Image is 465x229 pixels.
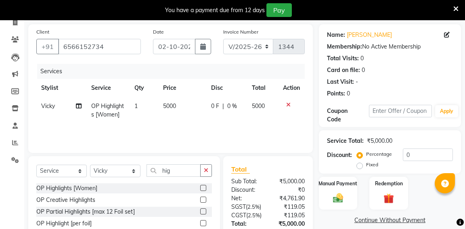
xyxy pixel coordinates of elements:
[158,79,206,97] th: Price
[318,180,357,187] label: Manual Payment
[231,203,246,210] span: SGST
[225,186,268,194] div: Discount:
[252,102,265,110] span: 5000
[91,102,124,118] span: OP Highlights [Women]
[360,54,364,63] div: 0
[320,216,459,225] a: Continue Without Payment
[206,79,247,97] th: Disc
[130,79,158,97] th: Qty
[278,79,305,97] th: Action
[225,177,268,186] div: Sub Total:
[327,31,345,39] div: Name:
[247,79,278,97] th: Total
[327,78,354,86] div: Last Visit:
[36,184,97,193] div: OP Highlights [Women]
[366,161,378,168] label: Fixed
[347,89,350,98] div: 0
[225,203,268,211] div: ( )
[327,42,362,51] div: Membership:
[266,3,292,17] button: Pay
[36,28,49,36] label: Client
[268,220,311,228] div: ₹5,000.00
[248,212,260,218] span: 2.5%
[327,89,345,98] div: Points:
[369,105,432,117] input: Enter Offer / Coupon Code
[134,102,138,110] span: 1
[347,31,392,39] a: [PERSON_NAME]
[86,79,130,97] th: Service
[153,28,164,36] label: Date
[222,102,224,110] span: |
[330,192,347,204] img: _cash.svg
[223,28,258,36] label: Invoice Number
[231,165,250,174] span: Total
[247,204,260,210] span: 2.5%
[367,137,392,145] div: ₹5,000.00
[225,220,268,228] div: Total:
[327,137,364,145] div: Service Total:
[327,66,360,74] div: Card on file:
[211,102,219,110] span: 0 F
[36,208,135,216] div: OP Partial Highlights [max 12 Foil set]
[36,219,92,228] div: OP Highlight [per foil]
[36,196,95,204] div: OP Creative Highlights
[225,194,268,203] div: Net:
[147,164,201,177] input: Search or Scan
[227,102,237,110] span: 0 %
[375,180,403,187] label: Redemption
[36,39,59,54] button: +91
[356,78,358,86] div: -
[268,211,311,220] div: ₹119.05
[268,186,311,194] div: ₹0
[362,66,365,74] div: 0
[327,151,352,159] div: Discount:
[268,177,311,186] div: ₹5,000.00
[327,107,369,124] div: Coupon Code
[58,39,141,54] input: Search by Name/Mobile/Email/Code
[380,192,397,205] img: _gift.svg
[268,194,311,203] div: ₹4,761.90
[435,105,458,117] button: Apply
[327,54,359,63] div: Total Visits:
[163,102,176,110] span: 5000
[37,64,311,79] div: Services
[165,6,265,15] div: You have a payment due from 12 days
[41,102,55,110] span: Vicky
[366,151,392,158] label: Percentage
[327,42,453,51] div: No Active Membership
[231,212,246,219] span: CGST
[225,211,268,220] div: ( )
[268,203,311,211] div: ₹119.05
[36,79,86,97] th: Stylist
